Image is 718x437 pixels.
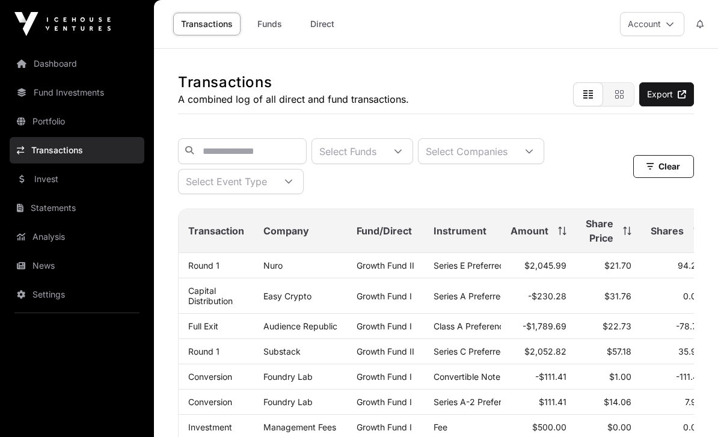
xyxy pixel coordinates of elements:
[179,170,274,194] div: Select Event Type
[10,224,144,250] a: Analysis
[603,321,631,331] span: $22.73
[188,286,233,306] a: Capital Distribution
[357,422,412,432] a: Growth Fund I
[357,346,414,356] a: Growth Fund II
[188,371,232,382] a: Conversion
[245,13,293,35] a: Funds
[604,260,631,270] span: $21.70
[263,224,309,238] span: Company
[609,371,631,382] span: $1.00
[620,12,684,36] button: Account
[586,216,613,245] span: Share Price
[10,137,144,163] a: Transactions
[357,371,412,382] a: Growth Fund I
[419,139,515,163] div: Select Companies
[10,166,144,192] a: Invest
[501,390,576,415] td: $111.41
[263,260,283,270] a: Nuro
[188,260,219,270] a: Round 1
[607,422,631,432] span: $0.00
[263,291,311,301] a: Easy Crypto
[10,252,144,279] a: News
[501,314,576,339] td: -$1,789.69
[357,397,412,407] a: Growth Fund I
[604,291,631,301] span: $31.76
[14,12,111,36] img: Icehouse Ventures Logo
[434,321,538,331] span: Class A Preference Shares
[10,50,144,77] a: Dashboard
[263,397,313,407] a: Foundry Lab
[263,422,337,432] p: Management Fees
[357,224,412,238] span: Fund/Direct
[678,260,702,270] span: 94.29
[10,79,144,106] a: Fund Investments
[676,371,702,382] span: -111.41
[501,364,576,390] td: -$111.41
[10,281,144,308] a: Settings
[633,155,694,178] button: Clear
[263,371,313,382] a: Foundry Lab
[357,321,412,331] a: Growth Fund I
[263,346,301,356] a: Substack
[298,13,346,35] a: Direct
[511,224,548,238] span: Amount
[173,13,241,35] a: Transactions
[434,422,447,432] span: Fee
[434,371,536,382] span: Convertible Note ([DATE])
[434,291,531,301] span: Series A Preferred Share
[10,195,144,221] a: Statements
[357,291,412,301] a: Growth Fund I
[434,397,540,407] span: Series A-2 Preferred Stock
[501,253,576,278] td: $2,045.99
[434,224,486,238] span: Instrument
[188,321,218,331] a: Full Exit
[639,82,694,106] a: Export
[658,379,718,437] iframe: Chat Widget
[178,92,409,106] p: A combined log of all direct and fund transactions.
[263,321,337,331] a: Audience Republic
[188,346,219,356] a: Round 1
[178,73,409,92] h1: Transactions
[188,224,244,238] span: Transaction
[312,139,384,163] div: Select Funds
[357,260,414,270] a: Growth Fund II
[501,339,576,364] td: $2,052.82
[607,346,631,356] span: $57.18
[10,108,144,135] a: Portfolio
[188,397,232,407] a: Conversion
[651,224,684,238] span: Shares
[501,278,576,314] td: -$230.28
[604,397,631,407] span: $14.06
[658,379,718,437] div: 聊天小组件
[678,346,702,356] span: 35.90
[683,291,702,301] span: 0.00
[188,422,232,432] a: Investment
[676,321,702,331] span: -78.75
[434,346,531,356] span: Series C Preferred Stock
[434,260,530,270] span: Series E Preferred Stock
